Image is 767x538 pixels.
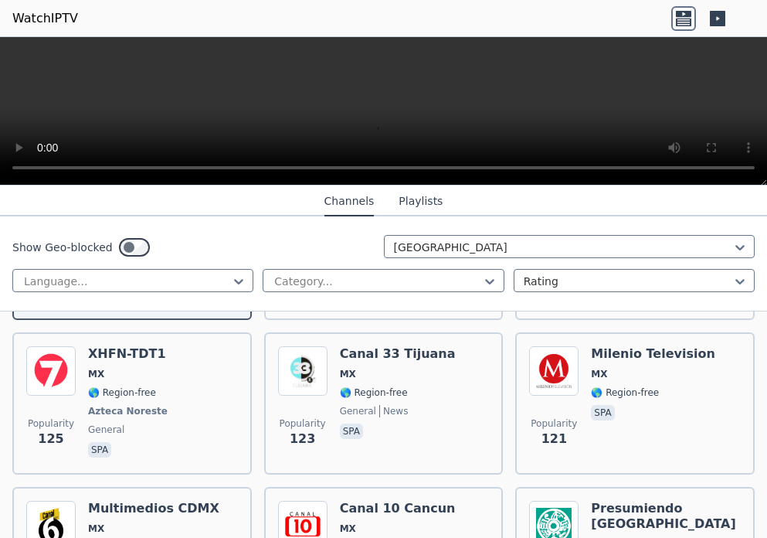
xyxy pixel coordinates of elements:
[88,346,171,362] h6: XHFN-TDT1
[379,405,408,417] span: news
[340,424,363,439] p: spa
[529,346,579,396] img: Milenio Television
[340,405,376,417] span: general
[38,430,63,448] span: 125
[591,501,741,532] h6: Presumiendo [GEOGRAPHIC_DATA]
[88,424,124,436] span: general
[541,430,567,448] span: 121
[88,368,104,380] span: MX
[340,523,356,535] span: MX
[88,501,219,516] h6: Multimedios CDMX
[591,346,714,362] h6: Milenio Television
[340,346,456,362] h6: Canal 33 Tijuana
[324,187,375,216] button: Channels
[88,523,104,535] span: MX
[26,346,76,396] img: XHFN-TDT1
[278,346,328,396] img: Canal 33 Tijuana
[88,442,111,458] p: spa
[399,187,443,216] button: Playlists
[88,405,168,417] span: Azteca Noreste
[88,386,156,399] span: 🌎 Region-free
[591,386,659,399] span: 🌎 Region-free
[340,501,456,516] h6: Canal 10 Cancun
[591,405,614,421] p: spa
[290,430,315,448] span: 123
[531,417,577,430] span: Popularity
[28,417,74,430] span: Popularity
[591,368,607,380] span: MX
[340,368,356,380] span: MX
[12,9,78,28] a: WatchIPTV
[280,417,326,430] span: Popularity
[340,386,408,399] span: 🌎 Region-free
[12,240,113,255] label: Show Geo-blocked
